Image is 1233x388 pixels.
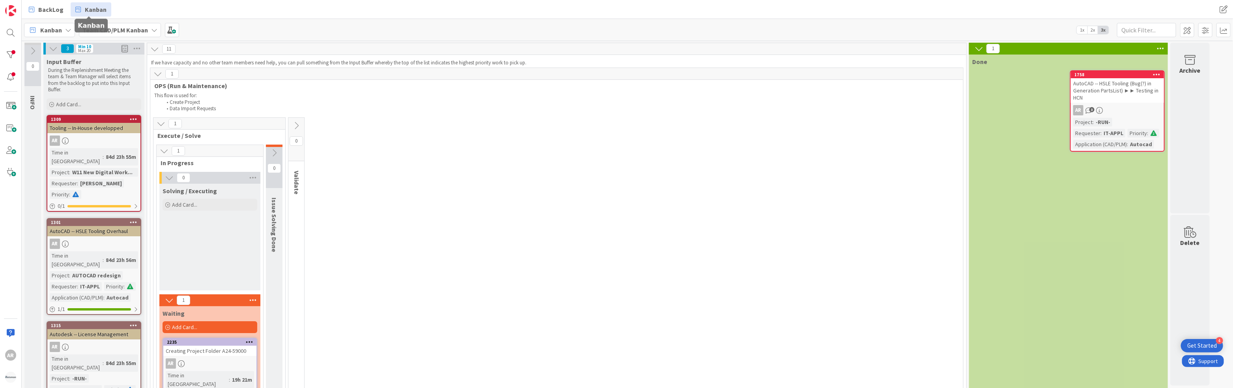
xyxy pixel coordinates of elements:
span: 2x [1087,26,1098,34]
span: 0 [26,62,39,71]
span: Add Card... [56,101,81,108]
div: 84d 23h 56m [104,256,138,264]
div: 1315 [47,322,140,329]
span: : [69,168,70,177]
span: Waiting [163,309,185,317]
div: Requester [1073,129,1100,137]
div: 1309Tooling -- In-House developped [47,116,140,133]
div: Project [50,168,69,177]
img: avatar [5,372,16,383]
div: 1315Autodesk -- License Management [47,322,140,339]
span: : [69,190,70,199]
span: Add Card... [172,201,197,208]
li: Data Import Requests [162,105,960,112]
div: AUTOCAD redesign [70,271,123,280]
span: : [103,153,104,161]
h5: Kanban [78,22,105,29]
div: Requester [50,282,77,291]
div: IT-APPL [1102,129,1125,137]
span: In Progress [161,159,253,167]
span: Support [17,1,36,11]
div: AutoCAD -- HSLE Tooling (Bug(?) in Generation PartsList) ►► Testing in HCN [1071,78,1164,103]
div: 1758AutoCAD -- HSLE Tooling (Bug(?) in Generation PartsList) ►► Testing in HCN [1071,71,1164,103]
span: : [103,359,104,367]
span: : [1147,129,1148,137]
span: : [103,256,104,264]
span: Kanban [40,25,62,35]
div: AR [163,358,256,369]
input: Quick Filter... [1117,23,1176,37]
img: Visit kanbanzone.com [5,5,16,16]
div: Autocad [105,293,131,302]
span: : [77,282,78,291]
span: Kanban [85,5,107,14]
span: 3 [61,44,74,53]
div: Autocad [1128,140,1154,149]
div: AutoCAD -- HSLE Tooling Overhaul [47,226,140,236]
div: 1/1 [47,304,140,314]
div: Application (CAD/PLM) [1073,140,1127,149]
p: This flow is used for: [154,92,959,99]
span: 1 [168,119,182,128]
div: Autodesk -- License Management [47,329,140,339]
span: : [229,375,230,384]
div: AR [1071,105,1164,115]
span: 1 [177,296,190,305]
div: [PERSON_NAME] [78,179,124,188]
div: Max 20 [78,49,90,53]
div: AR [47,136,140,146]
div: AR [50,239,60,249]
span: Done [972,58,987,66]
div: -RUN- [70,374,89,383]
div: Priority [1128,129,1147,137]
b: Team CAD/PLM Kanban [82,26,148,34]
div: 1315 [51,323,140,328]
span: 1x [1077,26,1087,34]
div: 1309 [47,116,140,123]
div: 84d 23h 55m [104,153,138,161]
span: 1 / 1 [58,305,65,313]
div: Project [50,271,69,280]
span: Input Buffer [47,58,81,66]
div: AR [47,239,140,249]
span: 1 [986,44,1000,53]
div: 1301AutoCAD -- HSLE Tooling Overhaul [47,219,140,236]
div: AR [166,358,176,369]
span: Execute / Solve [157,132,275,139]
span: Solving / Executing [163,187,217,195]
div: -RUN- [1094,118,1112,126]
span: Validate [293,171,301,194]
div: AR [47,342,140,352]
span: : [69,374,70,383]
div: Open Get Started checklist, remaining modules: 4 [1181,339,1223,352]
span: : [69,271,70,280]
div: AR [50,342,60,352]
div: IT-APPL [78,282,102,291]
div: Project [50,374,69,383]
div: 1758 [1074,72,1164,77]
span: : [77,179,78,188]
div: 1301 [51,220,140,225]
div: Get Started [1187,342,1217,350]
div: Delete [1181,238,1200,247]
div: 2235 [167,339,256,345]
div: Min 10 [78,45,91,49]
div: 2235Creating Project Folder A24-59000 [163,339,256,356]
div: AR [5,350,16,361]
span: INFO [29,96,37,109]
span: : [1093,118,1094,126]
div: Creating Project Folder A24-59000 [163,346,256,356]
div: Priority [104,282,123,291]
span: OPS (Run & Maintenance) [154,82,953,90]
span: 1 [165,69,179,79]
span: : [103,293,105,302]
p: During the Replenishment Meeting the team & Team Manager will select items from the backlog to pu... [48,67,140,93]
div: W11 New Digital Work... [70,168,135,177]
span: 0 [290,136,303,146]
a: Kanban [71,2,111,17]
span: 0 [268,164,281,173]
div: Project [1073,118,1093,126]
div: Application (CAD/PLM) [50,293,103,302]
span: Issue Solving Done [270,198,278,252]
span: : [1100,129,1102,137]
